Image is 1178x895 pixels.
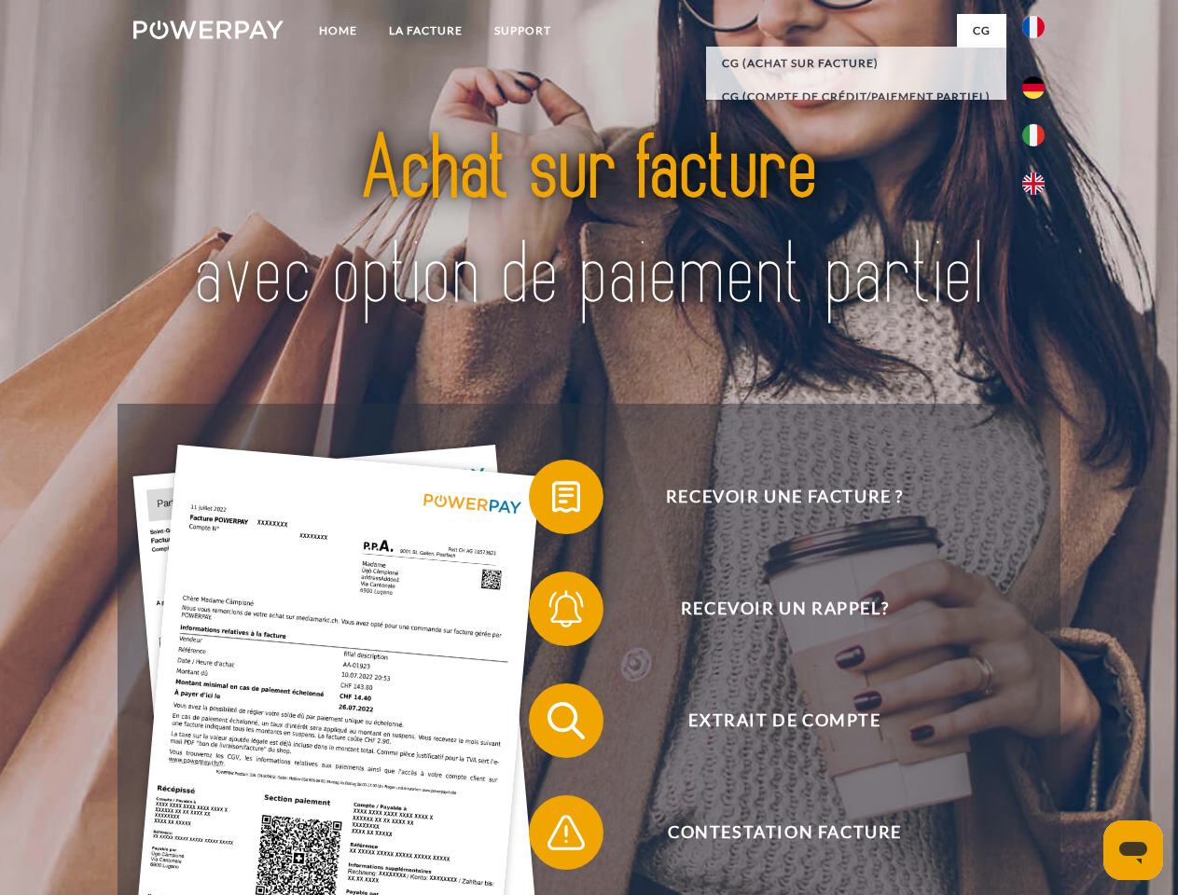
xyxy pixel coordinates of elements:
[556,795,1013,870] span: Contestation Facture
[529,795,1014,870] button: Contestation Facture
[556,460,1013,534] span: Recevoir une facture ?
[1022,76,1045,99] img: de
[303,14,373,48] a: Home
[1022,16,1045,38] img: fr
[706,47,1006,80] a: CG (achat sur facture)
[529,683,1014,758] button: Extrait de compte
[1022,124,1045,146] img: it
[957,14,1006,48] a: CG
[556,683,1013,758] span: Extrait de compte
[529,571,1014,646] button: Recevoir un rappel?
[478,14,567,48] a: Support
[178,89,1000,357] img: title-powerpay_fr.svg
[1103,820,1163,880] iframe: Bouton de lancement de la fenêtre de messagerie
[543,809,589,856] img: qb_warning.svg
[529,460,1014,534] button: Recevoir une facture ?
[1022,172,1045,195] img: en
[543,474,589,520] img: qb_bill.svg
[543,697,589,744] img: qb_search.svg
[133,21,284,39] img: logo-powerpay-white.svg
[543,585,589,632] img: qb_bell.svg
[556,571,1013,646] span: Recevoir un rappel?
[706,80,1006,114] a: CG (Compte de crédit/paiement partiel)
[373,14,478,48] a: LA FACTURE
